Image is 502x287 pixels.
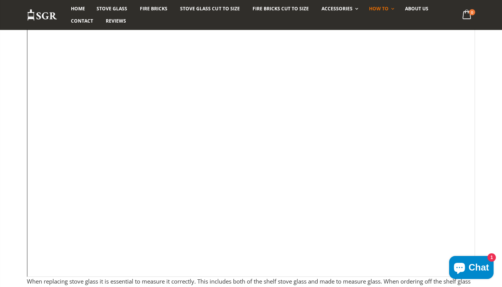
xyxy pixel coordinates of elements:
[174,3,245,15] a: Stove Glass Cut To Size
[180,5,240,12] span: Stove Glass Cut To Size
[363,3,398,15] a: How To
[247,3,315,15] a: Fire Bricks Cut To Size
[405,5,428,12] span: About us
[65,15,99,27] a: Contact
[27,9,57,21] img: Stove Glass Replacement
[91,3,133,15] a: Stove Glass
[469,9,475,15] span: 0
[100,15,132,27] a: Reviews
[447,256,496,281] inbox-online-store-chat: Shopify online store chat
[459,8,475,23] a: 0
[253,5,309,12] span: Fire Bricks Cut To Size
[322,5,353,12] span: Accessories
[97,5,127,12] span: Stove Glass
[65,3,91,15] a: Home
[369,5,389,12] span: How To
[316,3,362,15] a: Accessories
[71,18,93,24] span: Contact
[399,3,434,15] a: About us
[71,5,85,12] span: Home
[106,18,126,24] span: Reviews
[134,3,173,15] a: Fire Bricks
[140,5,167,12] span: Fire Bricks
